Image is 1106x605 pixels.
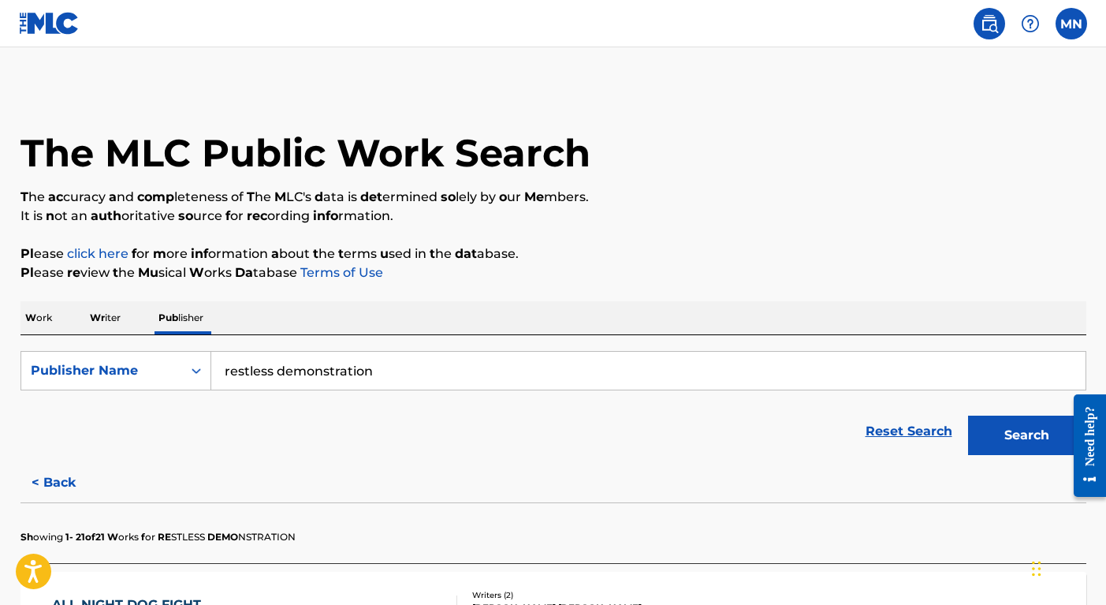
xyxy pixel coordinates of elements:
[113,265,118,280] span: t
[1062,382,1106,509] iframe: Resource Center
[315,189,344,204] span: ata
[430,246,435,261] span: t
[430,246,452,261] span: he
[178,208,193,223] span: so
[499,189,521,204] span: ur
[20,531,63,543] span: owing
[138,265,186,280] span: sical
[235,265,253,280] span: Da
[107,531,139,543] span: orks
[315,189,323,204] span: d
[472,589,710,601] div: Writers ( 2 )
[380,246,411,261] span: sed
[1021,14,1040,33] img: help
[67,265,110,280] span: view
[20,531,33,543] span: Sh
[153,246,166,261] span: m
[338,246,377,261] span: erms
[247,189,271,204] span: he
[20,129,590,177] h1: The MLC Public Work Search
[46,208,54,223] span: n
[274,189,311,204] span: LC's
[225,208,244,223] span: or
[20,189,589,204] span: of is by
[20,189,28,204] span: T
[20,463,115,502] button: < Back
[974,8,1005,39] a: Public Search
[137,189,228,204] span: leteness
[271,246,279,261] span: a
[109,189,117,204] span: a
[225,208,230,223] span: f
[19,12,80,35] img: MLC Logo
[91,208,121,223] span: auth
[20,208,393,223] span: It is an
[25,312,36,323] span: W
[158,531,205,543] span: STLESS
[360,189,438,204] span: ermined
[20,351,1086,463] form: Search Form
[132,246,150,261] span: or
[107,531,118,543] span: W
[113,265,135,280] span: he
[297,265,383,280] a: Terms of Use
[67,246,128,261] a: click here
[48,189,106,204] span: curacy
[968,416,1086,455] button: Search
[141,531,145,543] span: f
[207,531,238,543] span: DEMO
[338,246,344,261] span: t
[455,246,519,261] span: abase.
[247,189,255,204] span: T
[455,246,477,261] span: dat
[207,531,296,543] span: NSTRATION
[189,265,232,280] span: orks
[1056,8,1087,39] div: User Menu
[141,531,155,543] span: or
[90,312,105,323] span: Wr
[247,208,310,223] span: ording
[20,265,34,280] span: Pl
[441,189,477,204] span: lely
[313,246,335,261] span: he
[158,312,178,323] span: Pub
[31,361,173,380] div: Publisher Name
[48,189,63,204] span: ac
[524,189,544,204] span: Me
[132,246,519,261] span: in
[138,265,158,280] span: Mu
[1027,529,1106,605] iframe: Chat Widget
[524,189,589,204] span: mbers.
[189,265,204,280] span: W
[158,312,203,323] span: lisher
[360,189,382,204] span: det
[109,189,134,204] span: nd
[380,246,389,261] span: u
[858,414,960,449] a: Reset Search
[178,208,222,223] span: urce
[132,246,136,261] span: f
[137,189,174,204] span: comp
[441,189,456,204] span: so
[191,246,268,261] span: ormation
[20,265,64,280] span: ease
[980,14,999,33] img: search
[313,208,338,223] span: info
[247,208,267,223] span: rec
[20,246,64,261] span: ease
[313,208,393,223] span: rmation.
[1015,8,1046,39] div: Help
[271,246,310,261] span: bout
[67,265,80,280] span: re
[20,530,296,544] p: 1 - 21 of 21
[153,246,188,261] span: ore
[46,208,68,223] span: ot
[90,312,121,323] span: iter
[274,189,286,204] span: M
[91,208,175,223] span: oritative
[313,246,318,261] span: t
[235,265,297,280] span: tabase
[1032,545,1041,592] div: Drag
